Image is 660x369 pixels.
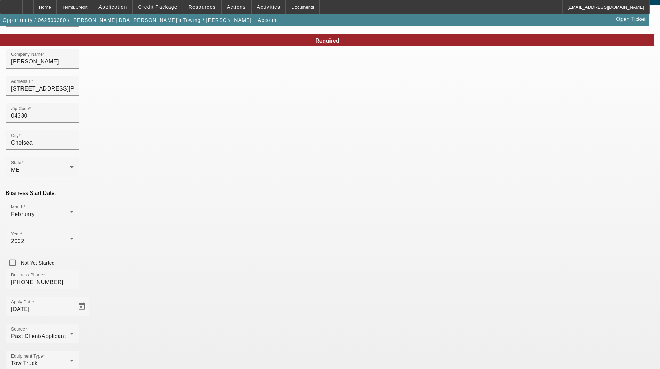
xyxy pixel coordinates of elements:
[11,205,23,209] mat-label: Month
[11,211,35,217] span: February
[11,327,25,332] mat-label: Source
[11,273,43,277] mat-label: Business Phone
[75,300,89,314] button: Open calendar
[138,4,178,10] span: Credit Package
[257,4,281,10] span: Activities
[258,17,278,23] span: Account
[11,360,38,366] span: Tow Truck
[11,79,31,84] mat-label: Address 1
[183,0,221,14] button: Resources
[252,0,286,14] button: Activities
[11,106,29,111] mat-label: Zip Code
[11,134,19,138] mat-label: City
[11,300,33,304] mat-label: Apply Date
[19,259,55,266] label: Not Yet Started
[315,38,339,44] span: Required
[11,52,43,57] mat-label: Company Name
[614,14,649,25] a: Open Ticket
[133,0,183,14] button: Credit Package
[11,333,66,339] span: Past Client/Applicant
[11,161,22,165] mat-label: State
[11,238,24,244] span: 2002
[11,232,20,237] mat-label: Year
[3,17,252,23] span: Opportunity / 062500380 / [PERSON_NAME] DBA [PERSON_NAME]'s Towing / [PERSON_NAME]
[98,4,127,10] span: Application
[93,0,132,14] button: Application
[189,4,216,10] span: Resources
[227,4,246,10] span: Actions
[256,14,280,26] button: Account
[6,190,654,196] p: Business Start Date:
[11,167,20,173] span: ME
[11,354,43,359] mat-label: Equipment Type
[222,0,251,14] button: Actions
